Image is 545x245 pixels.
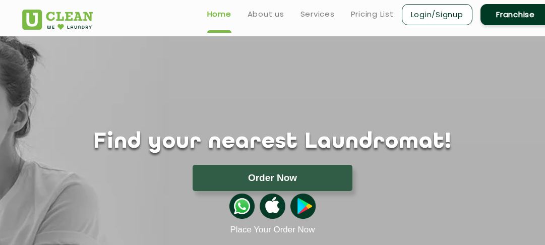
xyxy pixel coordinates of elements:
[260,194,285,219] img: apple-icon.png
[290,194,316,219] img: playstoreicon.png
[15,130,531,155] h1: Find your nearest Laundromat!
[193,165,352,191] button: Order Now
[402,4,472,25] a: Login/Signup
[230,225,315,235] a: Place Your Order Now
[22,10,93,30] img: UClean Laundry and Dry Cleaning
[207,8,231,20] a: Home
[229,194,255,219] img: whatsappicon.png
[300,8,335,20] a: Services
[351,8,394,20] a: Pricing List
[248,8,284,20] a: About us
